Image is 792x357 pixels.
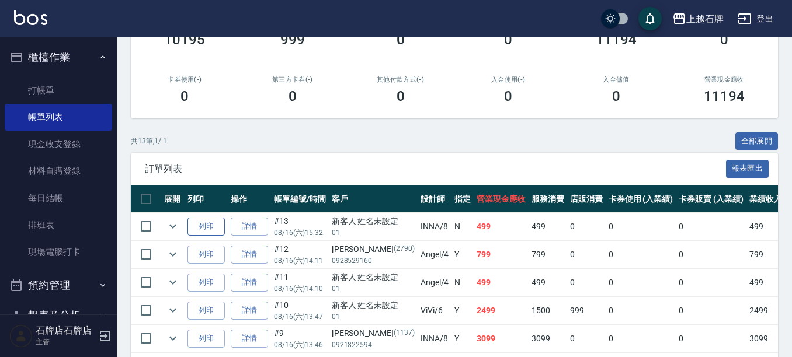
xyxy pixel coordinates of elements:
[329,185,418,213] th: 客戶
[5,270,112,300] button: 預約管理
[332,283,415,294] p: 01
[231,246,268,264] a: 詳情
[726,163,769,174] a: 報表匯出
[529,269,567,296] td: 499
[676,269,746,296] td: 0
[231,302,268,320] a: 詳情
[567,297,606,324] td: 999
[332,327,415,339] div: [PERSON_NAME]
[746,297,785,324] td: 2499
[676,185,746,213] th: 卡券販賣 (入業績)
[131,136,167,146] p: 共 13 筆, 1 / 1
[231,330,268,348] a: 詳情
[676,241,746,268] td: 0
[529,213,567,240] td: 499
[746,185,785,213] th: 業績收入
[567,241,606,268] td: 0
[5,300,112,331] button: 報表及分析
[394,243,415,256] p: (2790)
[606,325,676,352] td: 0
[36,325,95,337] h5: 石牌店石牌店
[5,77,112,104] a: 打帳單
[5,185,112,212] a: 每日結帳
[332,339,415,350] p: 0921822594
[451,185,474,213] th: 指定
[529,297,567,324] td: 1500
[451,297,474,324] td: Y
[668,7,728,31] button: 上越石牌
[228,185,271,213] th: 操作
[271,185,329,213] th: 帳單編號/時間
[274,339,326,350] p: 08/16 (六) 13:46
[451,325,474,352] td: Y
[231,274,268,292] a: 詳情
[474,213,529,240] td: 499
[9,324,33,348] img: Person
[474,269,529,296] td: 499
[474,325,529,352] td: 3099
[161,185,185,213] th: 展開
[418,185,452,213] th: 設計師
[474,297,529,324] td: 2499
[676,297,746,324] td: 0
[332,256,415,266] p: 0928529160
[676,325,746,352] td: 0
[529,325,567,352] td: 3099
[451,241,474,268] td: Y
[164,32,205,48] h3: 10195
[187,330,225,348] button: 列印
[418,241,452,268] td: Angel /4
[451,213,474,240] td: N
[271,325,329,352] td: #9
[5,42,112,72] button: 櫃檯作業
[289,88,297,104] h3: 0
[164,274,182,291] button: expand row
[567,213,606,240] td: 0
[5,131,112,157] a: 現金收支登錄
[606,269,676,296] td: 0
[280,32,305,48] h3: 999
[576,76,656,83] h2: 入金儲值
[187,246,225,264] button: 列印
[474,185,529,213] th: 營業現金應收
[332,311,415,322] p: 01
[418,213,452,240] td: INNA /8
[185,185,228,213] th: 列印
[145,163,726,175] span: 訂單列表
[638,7,662,30] button: save
[474,241,529,268] td: 799
[360,76,440,83] h2: 其他付款方式(-)
[332,215,415,228] div: 新客人 姓名未設定
[676,213,746,240] td: 0
[606,241,676,268] td: 0
[606,297,676,324] td: 0
[606,213,676,240] td: 0
[451,269,474,296] td: N
[746,325,785,352] td: 3099
[274,283,326,294] p: 08/16 (六) 14:10
[726,160,769,178] button: 報表匯出
[187,274,225,292] button: 列印
[704,88,745,104] h3: 11194
[567,269,606,296] td: 0
[394,327,415,339] p: (1137)
[332,243,415,256] div: [PERSON_NAME]
[164,218,182,235] button: expand row
[468,76,548,83] h2: 入金使用(-)
[418,269,452,296] td: Angel /4
[504,32,512,48] h3: 0
[567,325,606,352] td: 0
[5,212,112,239] a: 排班表
[332,228,415,238] p: 01
[180,88,189,104] h3: 0
[397,88,405,104] h3: 0
[271,213,329,240] td: #13
[746,241,785,268] td: 799
[164,330,182,347] button: expand row
[686,12,724,26] div: 上越石牌
[596,32,637,48] h3: 11194
[36,337,95,347] p: 主管
[684,76,764,83] h2: 營業現金應收
[720,32,728,48] h3: 0
[332,299,415,311] div: 新客人 姓名未設定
